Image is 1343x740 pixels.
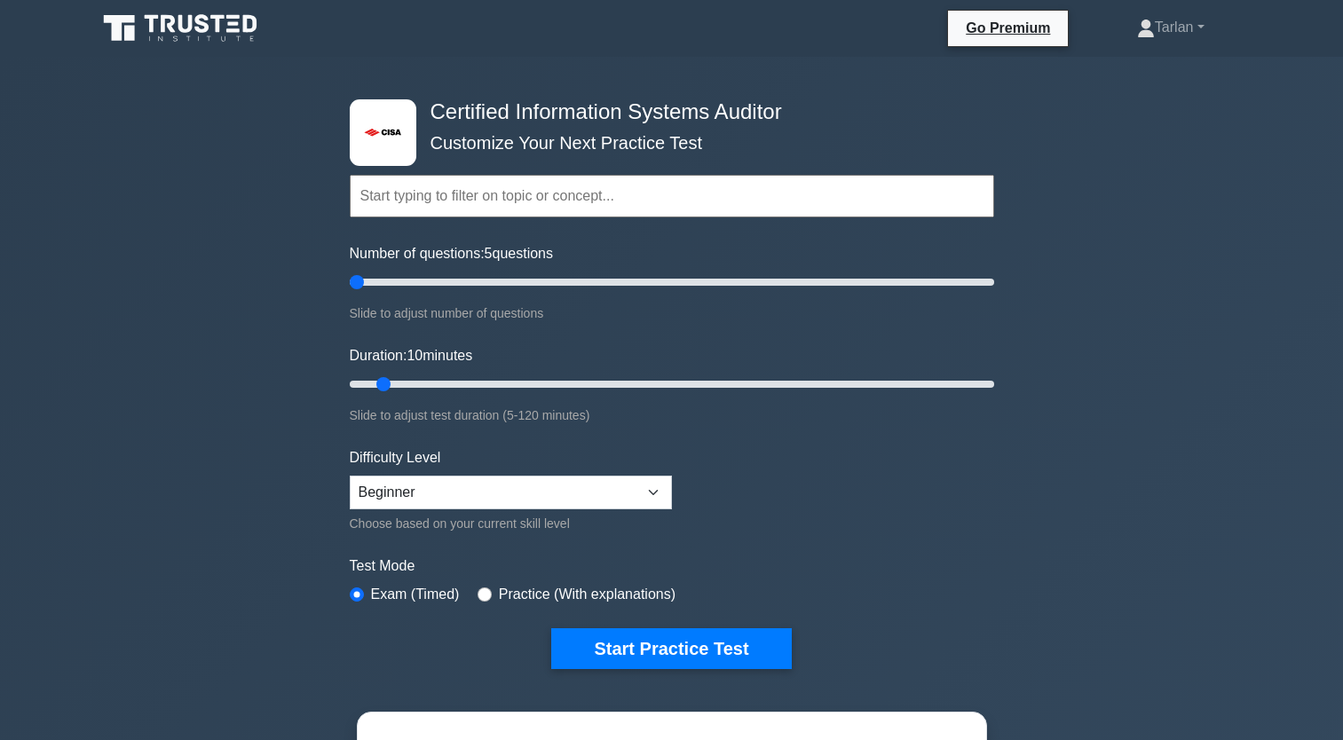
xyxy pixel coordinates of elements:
[350,345,473,366] label: Duration: minutes
[350,447,441,468] label: Difficulty Level
[350,175,994,217] input: Start typing to filter on topic or concept...
[423,99,907,125] h4: Certified Information Systems Auditor
[407,348,423,363] span: 10
[1094,10,1247,45] a: Tarlan
[551,628,791,669] button: Start Practice Test
[371,584,460,605] label: Exam (Timed)
[350,405,994,426] div: Slide to adjust test duration (5-120 minutes)
[350,513,672,534] div: Choose based on your current skill level
[350,243,553,264] label: Number of questions: questions
[955,17,1061,39] a: Go Premium
[485,246,493,261] span: 5
[350,303,994,324] div: Slide to adjust number of questions
[499,584,675,605] label: Practice (With explanations)
[350,555,994,577] label: Test Mode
